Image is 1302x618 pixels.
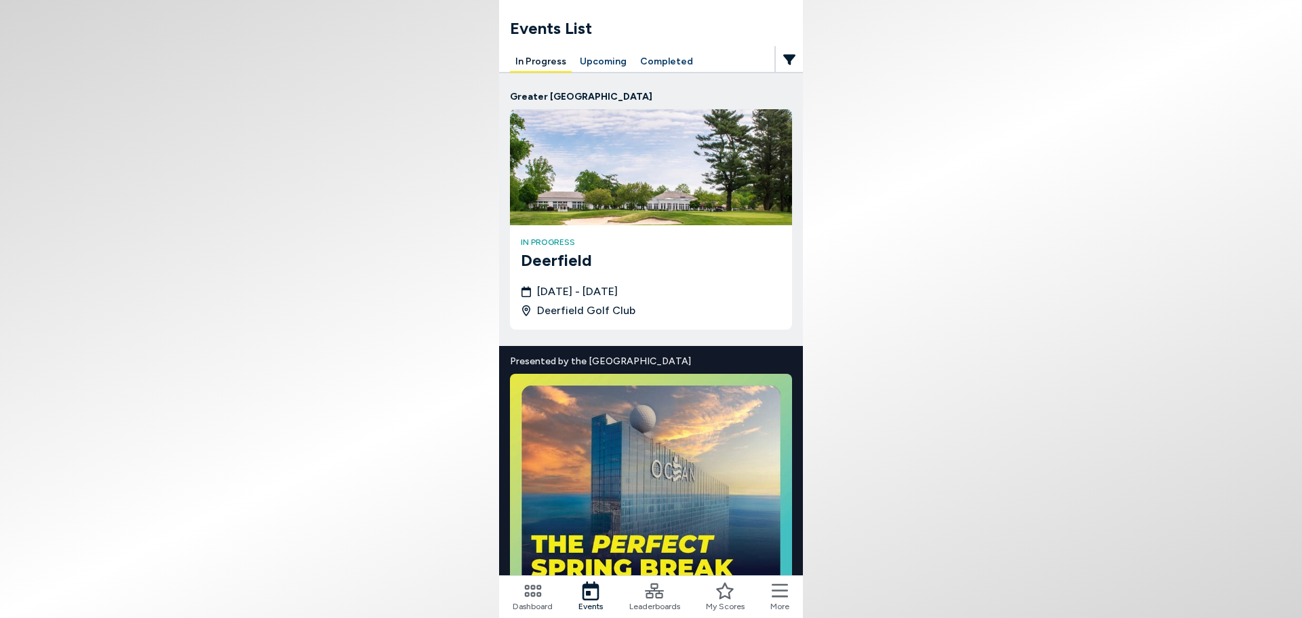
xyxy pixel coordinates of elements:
[770,600,789,613] span: More
[629,600,680,613] span: Leaderboards
[510,90,792,104] p: Greater [GEOGRAPHIC_DATA]
[706,600,745,613] span: My Scores
[574,52,632,73] button: Upcoming
[635,52,698,73] button: Completed
[510,354,792,368] span: Presented by the [GEOGRAPHIC_DATA]
[499,52,803,73] div: Manage your account
[510,109,792,225] img: Deerfield
[537,303,635,319] span: Deerfield Golf Club
[578,581,603,613] a: Events
[537,284,618,300] span: [DATE] - [DATE]
[510,16,803,41] h1: Events List
[510,52,572,73] button: In Progress
[521,248,781,273] h3: Deerfield
[513,581,553,613] a: Dashboard
[706,581,745,613] a: My Scores
[510,109,792,330] a: Deerfieldin progressDeerfield[DATE] - [DATE]Deerfield Golf Club
[629,581,680,613] a: Leaderboards
[521,236,781,248] h4: in progress
[513,600,553,613] span: Dashboard
[770,581,789,613] button: More
[578,600,603,613] span: Events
